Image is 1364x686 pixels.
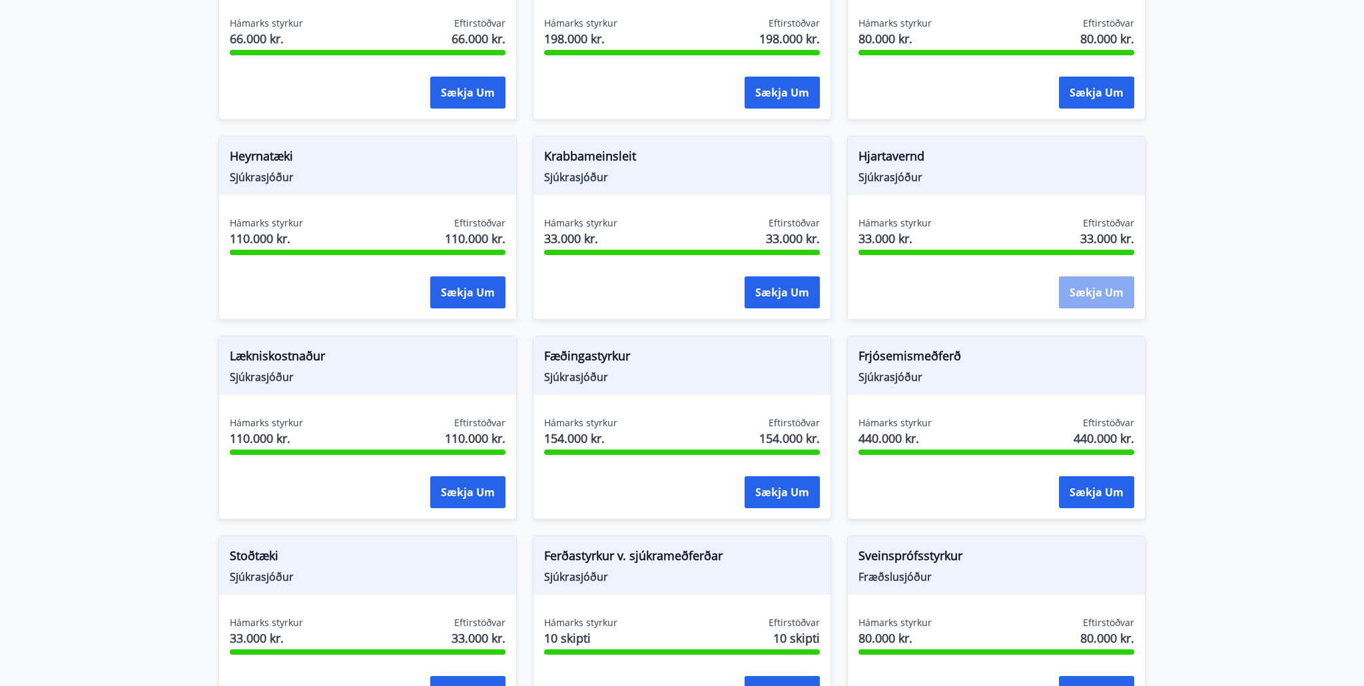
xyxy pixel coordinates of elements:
span: Hámarks styrkur [858,616,932,629]
span: Hámarks styrkur [544,216,617,230]
span: Sjúkrasjóður [544,370,820,384]
span: 80.000 kr. [1080,629,1134,647]
span: Hjartavernd [858,147,1134,170]
span: 198.000 kr. [759,30,820,47]
span: Sjúkrasjóður [544,170,820,184]
span: 198.000 kr. [544,30,617,47]
span: 110.000 kr. [445,230,506,247]
span: Hámarks styrkur [230,416,303,430]
span: Fræðslusjóður [858,569,1134,584]
span: Sjúkrasjóður [858,370,1134,384]
span: Sjúkrasjóður [230,170,506,184]
span: Ferðastyrkur v. sjúkrameðferðar [544,547,820,569]
span: 33.000 kr. [452,629,506,647]
span: Eftirstöðvar [454,416,506,430]
button: Sækja um [430,276,506,308]
span: 33.000 kr. [544,230,617,247]
span: Hámarks styrkur [230,616,303,629]
span: 33.000 kr. [1080,230,1134,247]
button: Sækja um [1059,77,1134,109]
span: 33.000 kr. [230,629,303,647]
span: 80.000 kr. [858,30,932,47]
button: Sækja um [430,77,506,109]
span: Hámarks styrkur [858,17,932,30]
span: Eftirstöðvar [769,616,820,629]
span: Hámarks styrkur [858,416,932,430]
span: Eftirstöðvar [454,216,506,230]
span: 440.000 kr. [858,430,932,447]
span: 80.000 kr. [858,629,932,647]
span: 33.000 kr. [766,230,820,247]
span: 154.000 kr. [544,430,617,447]
span: Sveinsprófsstyrkur [858,547,1134,569]
span: 33.000 kr. [858,230,932,247]
span: 154.000 kr. [759,430,820,447]
span: Hámarks styrkur [230,17,303,30]
span: Eftirstöðvar [769,17,820,30]
button: Sækja um [745,77,820,109]
span: 80.000 kr. [1080,30,1134,47]
button: Sækja um [1059,476,1134,508]
span: Fæðingastyrkur [544,347,820,370]
span: 440.000 kr. [1074,430,1134,447]
span: Hámarks styrkur [230,216,303,230]
span: Krabbameinsleit [544,147,820,170]
span: Hámarks styrkur [544,416,617,430]
span: Eftirstöðvar [454,616,506,629]
span: 66.000 kr. [230,30,303,47]
span: Eftirstöðvar [769,216,820,230]
span: Eftirstöðvar [454,17,506,30]
button: Sækja um [430,476,506,508]
span: Eftirstöðvar [1083,416,1134,430]
span: Sjúkrasjóður [230,370,506,384]
span: 110.000 kr. [445,430,506,447]
span: 110.000 kr. [230,230,303,247]
span: Hámarks styrkur [858,216,932,230]
button: Sækja um [745,276,820,308]
span: Eftirstöðvar [1083,616,1134,629]
span: 110.000 kr. [230,430,303,447]
span: Sjúkrasjóður [230,569,506,584]
span: Frjósemismeðferð [858,347,1134,370]
span: Eftirstöðvar [1083,17,1134,30]
span: 10 skipti [773,629,820,647]
button: Sækja um [1059,276,1134,308]
span: Heyrnatæki [230,147,506,170]
button: Sækja um [745,476,820,508]
span: Sjúkrasjóður [544,569,820,584]
span: Stoðtæki [230,547,506,569]
span: 66.000 kr. [452,30,506,47]
span: Lækniskostnaður [230,347,506,370]
span: Eftirstöðvar [769,416,820,430]
span: Hámarks styrkur [544,17,617,30]
span: Eftirstöðvar [1083,216,1134,230]
span: Sjúkrasjóður [858,170,1134,184]
span: 10 skipti [544,629,617,647]
span: Hámarks styrkur [544,616,617,629]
